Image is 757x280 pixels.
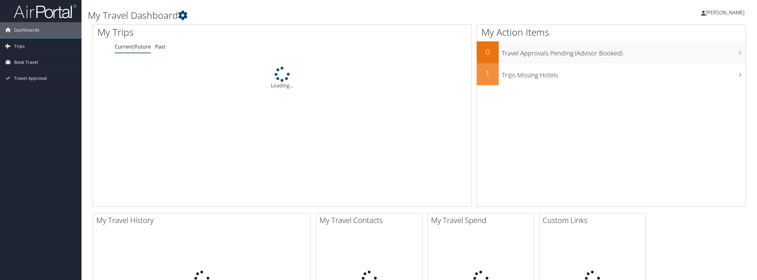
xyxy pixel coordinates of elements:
h2: 1 [477,68,499,79]
span: Dashboards [14,22,39,38]
img: airportal-logo.png [14,4,76,19]
a: [PERSON_NAME] [701,3,751,22]
h1: My Travel Dashboard [88,9,530,22]
h1: My Trips [97,26,309,39]
a: Current/Future [115,43,151,50]
h2: My Travel Contacts [319,215,422,226]
h2: Custom Links [543,215,645,226]
h1: My Action Items [477,26,746,39]
h3: Travel Approvals Pending (Advisor Booked) [502,46,746,58]
h2: 0 [477,46,499,57]
span: [PERSON_NAME] [706,9,744,16]
a: 1Trips Missing Hotels [477,63,746,85]
span: Trips [14,39,25,54]
a: 0Travel Approvals Pending (Advisor Booked) [477,41,746,63]
div: Loading... [93,67,471,89]
span: Travel Approval [14,70,47,86]
a: Past [155,43,166,50]
h2: My Travel History [96,215,310,226]
h3: Trips Missing Hotels [502,68,746,80]
h2: My Travel Spend [431,215,534,226]
span: Book Travel [14,54,38,70]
